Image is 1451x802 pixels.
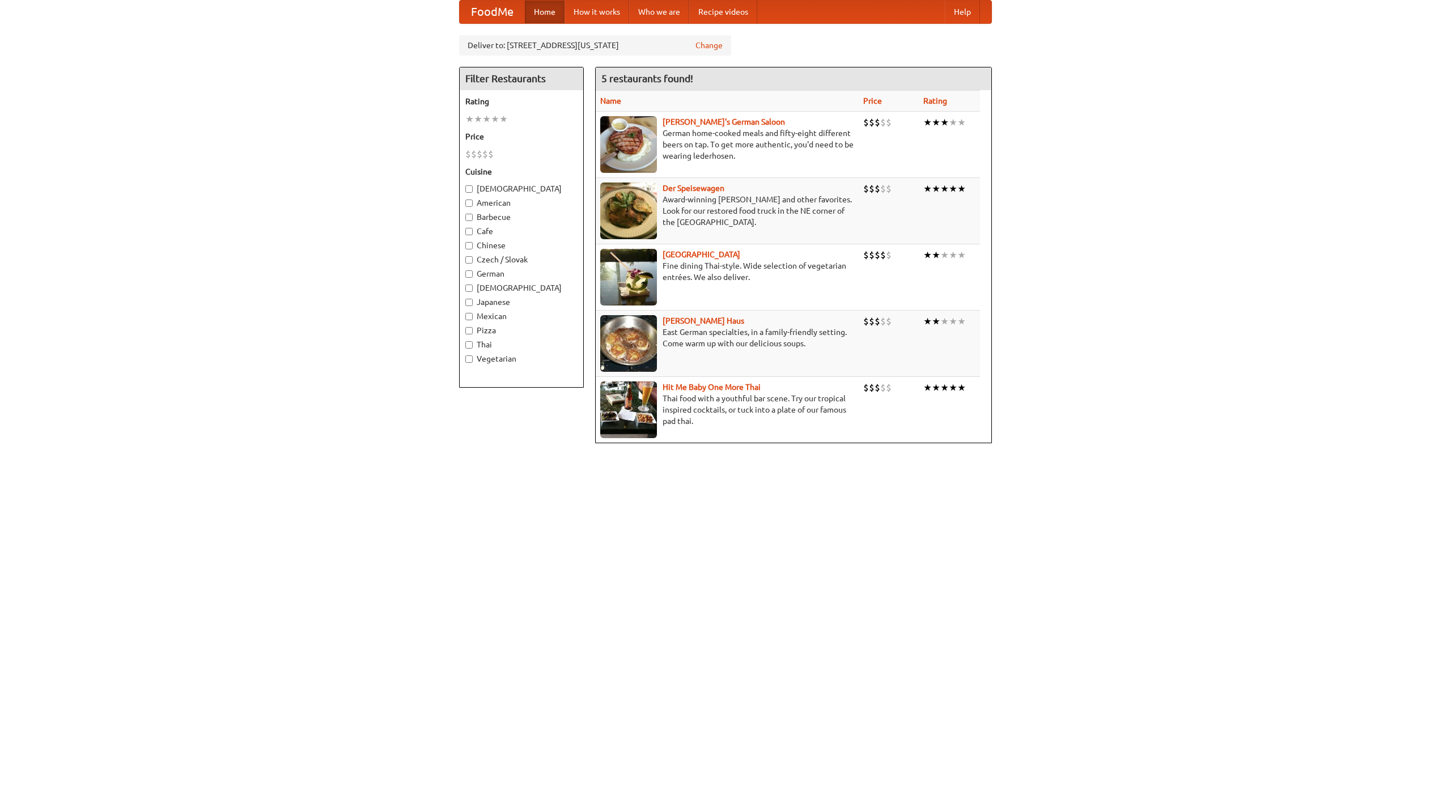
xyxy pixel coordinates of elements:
li: ★ [957,116,966,129]
input: American [465,200,473,207]
li: ★ [957,381,966,394]
li: ★ [940,249,949,261]
li: $ [886,249,892,261]
input: Mexican [465,313,473,320]
li: $ [875,116,880,129]
li: ★ [932,315,940,328]
li: ★ [932,183,940,195]
p: Thai food with a youthful bar scene. Try our tropical inspired cocktails, or tuck into a plate of... [600,393,854,427]
li: ★ [923,183,932,195]
label: Japanese [465,296,578,308]
input: [DEMOGRAPHIC_DATA] [465,285,473,292]
li: $ [863,315,869,328]
h4: Filter Restaurants [460,67,583,90]
li: ★ [923,381,932,394]
img: babythai.jpg [600,381,657,438]
a: How it works [565,1,629,23]
li: ★ [940,183,949,195]
label: American [465,197,578,209]
img: esthers.jpg [600,116,657,173]
div: Deliver to: [STREET_ADDRESS][US_STATE] [459,35,731,56]
img: satay.jpg [600,249,657,305]
a: Help [945,1,980,23]
input: Barbecue [465,214,473,221]
li: ★ [474,113,482,125]
li: ★ [940,315,949,328]
label: Mexican [465,311,578,322]
a: Rating [923,96,947,105]
label: Chinese [465,240,578,251]
li: ★ [957,183,966,195]
li: ★ [923,116,932,129]
h5: Rating [465,96,578,107]
li: ★ [957,315,966,328]
li: ★ [491,113,499,125]
li: $ [869,249,875,261]
label: [DEMOGRAPHIC_DATA] [465,282,578,294]
li: ★ [940,381,949,394]
li: ★ [932,249,940,261]
p: Award-winning [PERSON_NAME] and other favorites. Look for our restored food truck in the NE corne... [600,194,854,228]
img: speisewagen.jpg [600,183,657,239]
li: ★ [932,116,940,129]
li: ★ [499,113,508,125]
li: $ [488,148,494,160]
li: ★ [940,116,949,129]
li: $ [869,381,875,394]
li: $ [880,315,886,328]
label: Vegetarian [465,353,578,364]
a: Who we are [629,1,689,23]
li: $ [875,249,880,261]
label: [DEMOGRAPHIC_DATA] [465,183,578,194]
li: $ [875,315,880,328]
b: [PERSON_NAME]'s German Saloon [663,117,785,126]
li: $ [886,381,892,394]
li: $ [863,381,869,394]
label: Pizza [465,325,578,336]
p: German home-cooked meals and fifty-eight different beers on tap. To get more authentic, you'd nee... [600,128,854,162]
a: Recipe videos [689,1,757,23]
li: ★ [949,249,957,261]
a: [GEOGRAPHIC_DATA] [663,250,740,259]
li: $ [869,116,875,129]
li: $ [880,249,886,261]
a: Home [525,1,565,23]
input: Thai [465,341,473,349]
input: Vegetarian [465,355,473,363]
li: $ [886,116,892,129]
li: ★ [923,315,932,328]
p: East German specialties, in a family-friendly setting. Come warm up with our delicious soups. [600,326,854,349]
li: $ [863,183,869,195]
li: ★ [465,113,474,125]
li: ★ [923,249,932,261]
li: $ [880,116,886,129]
p: Fine dining Thai-style. Wide selection of vegetarian entrées. We also deliver. [600,260,854,283]
a: Hit Me Baby One More Thai [663,383,761,392]
a: [PERSON_NAME] Haus [663,316,744,325]
li: $ [863,116,869,129]
li: ★ [957,249,966,261]
li: $ [869,315,875,328]
h5: Cuisine [465,166,578,177]
input: German [465,270,473,278]
li: $ [465,148,471,160]
li: $ [880,381,886,394]
a: Name [600,96,621,105]
a: Der Speisewagen [663,184,724,193]
label: Czech / Slovak [465,254,578,265]
li: ★ [482,113,491,125]
input: Czech / Slovak [465,256,473,264]
input: Chinese [465,242,473,249]
a: FoodMe [460,1,525,23]
li: ★ [949,183,957,195]
li: $ [477,148,482,160]
li: $ [880,183,886,195]
img: kohlhaus.jpg [600,315,657,372]
li: $ [875,183,880,195]
li: $ [482,148,488,160]
label: Cafe [465,226,578,237]
li: ★ [949,116,957,129]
